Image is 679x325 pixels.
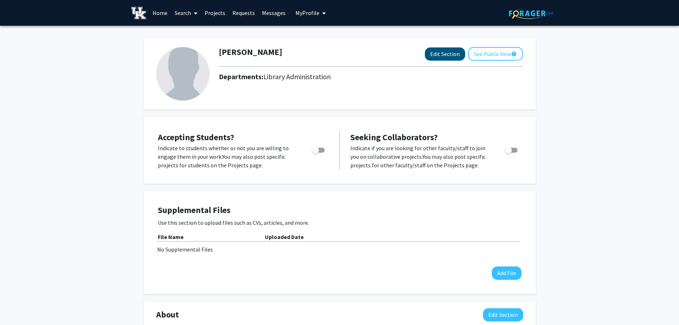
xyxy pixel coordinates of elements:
[131,7,146,19] img: University of Kentucky Logo
[214,72,528,81] h2: Departments:
[511,50,517,58] mat-icon: help
[158,132,234,143] span: Accepting Students?
[509,8,554,19] img: ForagerOne Logo
[309,144,329,154] div: Toggle
[171,0,201,25] a: Search
[158,205,521,215] h4: Supplemental Files
[492,266,521,280] button: Add File
[5,293,30,320] iframe: Chat
[258,0,289,25] a: Messages
[265,233,304,240] b: Uploaded Date
[156,47,210,101] img: Profile Picture
[425,47,465,61] button: Edit Section
[295,9,319,16] span: My Profile
[468,47,523,61] button: See Public View
[350,144,491,169] p: Indicate if you are looking for other faculty/staff to join you on collaborative projects. You ma...
[229,0,258,25] a: Requests
[158,144,298,169] p: Indicate to students whether or not you are willing to engage them in your work. You may also pos...
[502,144,521,154] div: Toggle
[149,0,171,25] a: Home
[483,308,523,321] button: Edit About
[157,245,522,254] div: No Supplemental Files
[263,72,331,81] span: Library Administration
[219,47,282,57] h1: [PERSON_NAME]
[350,132,438,143] span: Seeking Collaborators?
[158,218,521,227] p: Use this section to upload files such as CVs, articles, and more.
[201,0,229,25] a: Projects
[156,308,179,321] span: About
[158,233,184,240] b: File Name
